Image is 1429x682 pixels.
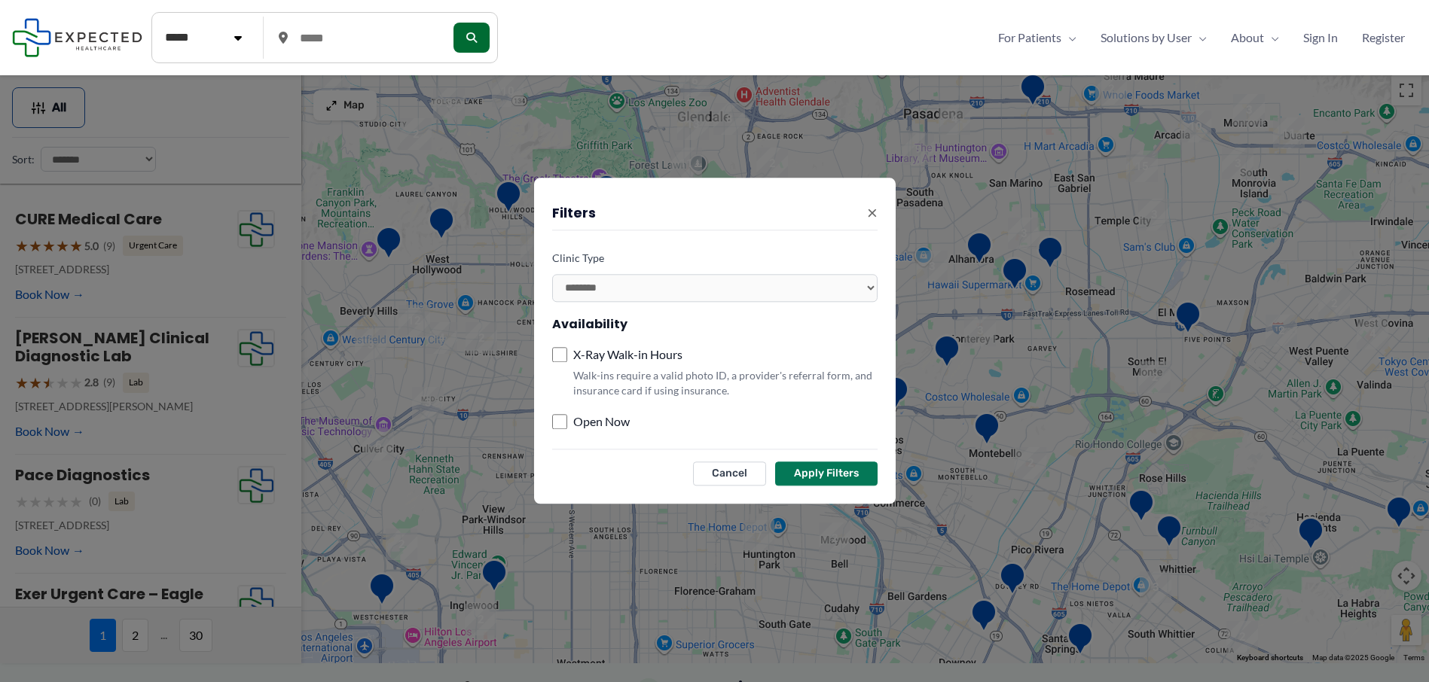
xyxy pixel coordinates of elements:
[1192,26,1207,49] span: Menu Toggle
[552,248,878,268] label: Clinic Type
[1291,26,1350,49] a: Sign In
[1101,26,1192,49] span: Solutions by User
[1303,26,1338,49] span: Sign In
[693,462,766,486] button: Cancel
[552,317,878,331] h4: Availability
[1231,26,1264,49] span: About
[1350,26,1417,49] a: Register
[1089,26,1219,49] a: Solutions by UserMenu Toggle
[573,410,630,433] label: Open Now
[775,462,878,486] button: Apply Filters
[998,26,1061,49] span: For Patients
[1362,26,1405,49] span: Register
[1061,26,1076,49] span: Menu Toggle
[1219,26,1291,49] a: AboutMenu Toggle
[552,369,878,398] p: Walk-ins require a valid photo ID, a provider's referral form, and insurance card if using insura...
[12,18,142,56] img: Expected Healthcare Logo - side, dark font, small
[573,343,682,366] label: X-Ray Walk-in Hours
[1264,26,1279,49] span: Menu Toggle
[552,204,596,221] h3: Filters
[986,26,1089,49] a: For PatientsMenu Toggle
[867,196,878,230] span: ×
